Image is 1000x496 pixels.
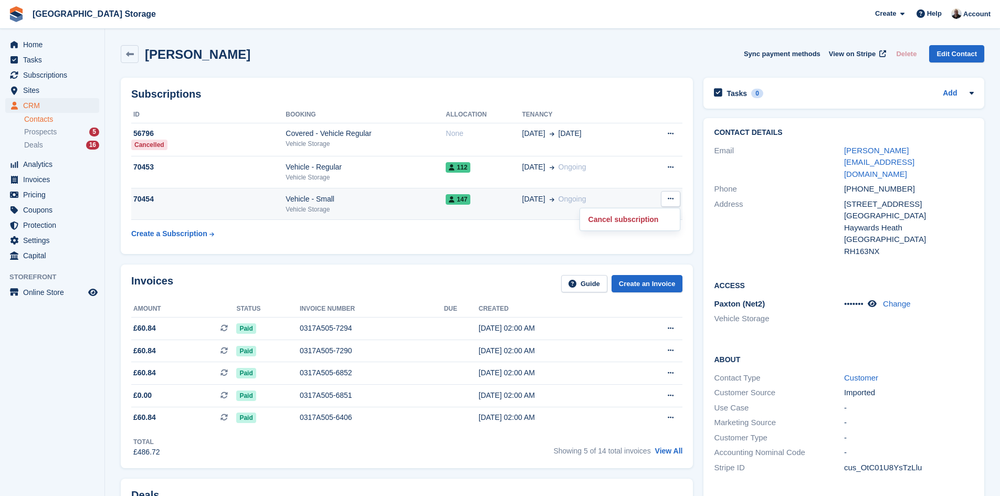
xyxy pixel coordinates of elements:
[714,280,974,290] h2: Access
[522,162,545,173] span: [DATE]
[131,275,173,292] h2: Invoices
[131,194,286,205] div: 70454
[714,354,974,364] h2: About
[714,198,844,258] div: Address
[584,213,676,226] p: Cancel subscription
[23,68,86,82] span: Subscriptions
[844,387,974,399] div: Imported
[286,162,446,173] div: Vehicle - Regular
[133,437,160,447] div: Total
[5,233,99,248] a: menu
[300,323,444,334] div: 0317A505-7294
[131,224,214,244] a: Create a Subscription
[927,8,942,19] span: Help
[5,37,99,52] a: menu
[522,194,545,205] span: [DATE]
[559,195,586,203] span: Ongoing
[714,432,844,444] div: Customer Type
[744,45,820,62] button: Sync payment methods
[24,114,99,124] a: Contacts
[5,187,99,202] a: menu
[446,162,470,173] span: 112
[714,417,844,429] div: Marketing Source
[86,141,99,150] div: 16
[479,367,625,378] div: [DATE] 02:00 AM
[825,45,888,62] a: View on Stripe
[5,83,99,98] a: menu
[479,301,625,318] th: Created
[5,203,99,217] a: menu
[714,129,974,137] h2: Contact Details
[559,163,586,171] span: Ongoing
[300,301,444,318] th: Invoice number
[23,248,86,263] span: Capital
[844,299,864,308] span: •••••••
[714,447,844,459] div: Accounting Nominal Code
[5,68,99,82] a: menu
[5,52,99,67] a: menu
[236,391,256,401] span: Paid
[714,145,844,181] div: Email
[286,107,446,123] th: Booking
[844,183,974,195] div: [PHONE_NUMBER]
[23,172,86,187] span: Invoices
[844,210,974,222] div: [GEOGRAPHIC_DATA]
[133,447,160,458] div: £486.72
[892,45,921,62] button: Delete
[561,275,607,292] a: Guide
[522,107,642,123] th: Tenancy
[963,9,991,19] span: Account
[844,198,974,210] div: [STREET_ADDRESS]
[829,49,876,59] span: View on Stripe
[714,387,844,399] div: Customer Source
[8,6,24,22] img: stora-icon-8386f47178a22dfd0bd8f6a31ec36ba5ce8667c1dd55bd0f319d3a0aa187defe.svg
[714,372,844,384] div: Contact Type
[714,462,844,474] div: Stripe ID
[300,390,444,401] div: 0317A505-6851
[446,194,470,205] span: 147
[446,128,522,139] div: None
[883,299,911,308] a: Change
[5,285,99,300] a: menu
[300,412,444,423] div: 0317A505-6406
[951,8,962,19] img: Keith Strivens
[286,139,446,149] div: Vehicle Storage
[133,412,156,423] span: £60.84
[23,233,86,248] span: Settings
[300,345,444,356] div: 0317A505-7290
[559,128,582,139] span: [DATE]
[479,390,625,401] div: [DATE] 02:00 AM
[286,194,446,205] div: Vehicle - Small
[943,88,957,100] a: Add
[844,417,974,429] div: -
[23,98,86,113] span: CRM
[479,412,625,423] div: [DATE] 02:00 AM
[553,447,650,455] span: Showing 5 of 14 total invoices
[145,47,250,61] h2: [PERSON_NAME]
[844,373,878,382] a: Customer
[23,83,86,98] span: Sites
[522,128,545,139] span: [DATE]
[236,301,300,318] th: Status
[131,88,682,100] h2: Subscriptions
[844,246,974,258] div: RH163NX
[875,8,896,19] span: Create
[131,128,286,139] div: 56796
[286,205,446,214] div: Vehicle Storage
[23,203,86,217] span: Coupons
[844,447,974,459] div: -
[24,127,57,137] span: Prospects
[24,126,99,138] a: Prospects 5
[89,128,99,136] div: 5
[236,368,256,378] span: Paid
[286,173,446,182] div: Vehicle Storage
[28,5,160,23] a: [GEOGRAPHIC_DATA] Storage
[714,299,765,308] span: Paxton (Net2)
[479,323,625,334] div: [DATE] 02:00 AM
[236,346,256,356] span: Paid
[714,313,844,325] li: Vehicle Storage
[131,301,236,318] th: Amount
[655,447,683,455] a: View All
[23,52,86,67] span: Tasks
[844,146,914,178] a: [PERSON_NAME][EMAIL_ADDRESS][DOMAIN_NAME]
